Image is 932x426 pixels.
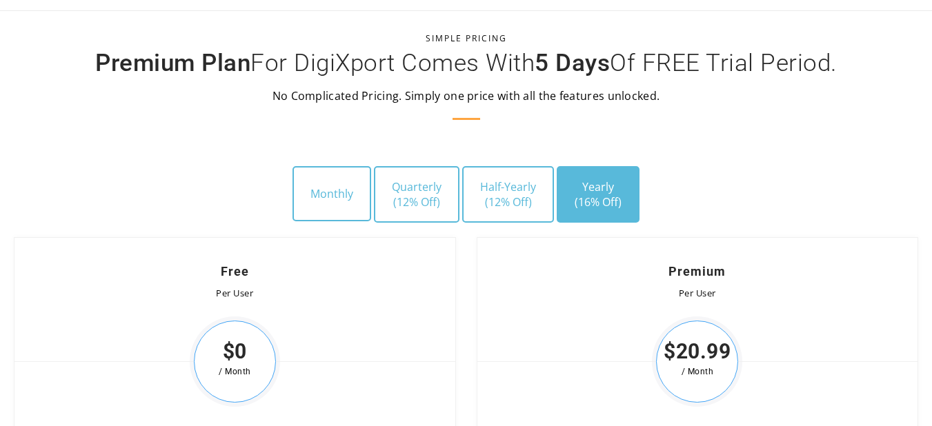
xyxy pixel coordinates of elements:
button: Yearly(16% Off) [557,166,639,223]
span: / Month [190,363,280,380]
b: 5 Days [535,49,610,77]
span: (12% Off) [480,194,536,210]
h4: Free [42,265,428,278]
button: Monthly [293,166,371,221]
button: Half-Yearly(12% Off) [462,166,554,223]
span: $20.99 [652,343,742,360]
span: (16% Off) [575,194,622,210]
span: (12% Off) [392,194,442,210]
button: Quarterly(12% Off) [374,166,459,223]
div: Per User [505,288,891,299]
h4: Premium [505,265,891,278]
span: $0 [190,343,280,360]
iframe: Chat Widget [863,360,932,426]
b: Premium Plan [95,49,250,77]
div: Per User [42,288,428,299]
div: Widget de chat [863,360,932,426]
span: / Month [652,363,742,380]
